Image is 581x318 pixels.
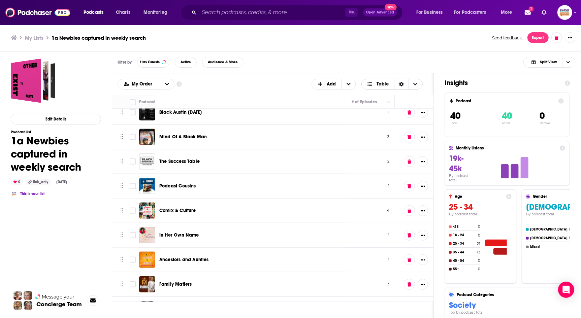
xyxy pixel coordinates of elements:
h4: 18 [569,227,572,232]
button: Move [120,206,124,216]
button: Show More Button [418,181,428,191]
button: Move [120,255,124,265]
a: Show additional information [176,81,182,87]
button: Show More Button [418,107,428,118]
span: Black Austin [DATE] [159,109,202,115]
h2: Choose View [523,57,576,68]
span: Logged in as blackpodcastingawards [557,5,572,20]
span: 19k-45k [449,153,463,174]
span: More [501,8,512,17]
img: Comix & Culture [139,203,155,219]
img: Ancestors and Aunties [139,252,155,268]
span: Message your [42,293,74,300]
h4: 55+ [453,267,477,271]
button: Move [120,132,124,142]
button: open menu [412,7,451,18]
p: Total [450,121,481,125]
img: Podcast Cousins [139,178,155,194]
h3: Concierge Team [36,301,82,308]
span: Active [181,60,191,64]
h4: 0 [478,258,480,263]
span: Toggle select row [130,183,136,189]
span: Open Advanced [366,11,394,14]
span: Monitoring [143,8,167,17]
span: Toggle select row [130,208,136,214]
span: Audience & More [208,60,238,64]
a: Comix & Culture [159,207,196,214]
a: Mind Of A Black Man [139,129,155,145]
img: Last Rites by Ozzy Osbourne, Book Summary, Podcast, English [139,301,155,317]
img: Podchaser - Follow, Share and Rate Podcasts [5,6,70,19]
a: Show notifications dropdown [522,7,534,18]
p: 1 [388,233,389,238]
h4: Monthly Listens [456,146,557,150]
h4: 21 [477,242,480,246]
div: [DATE] [54,179,70,185]
a: The Success Table [139,153,155,170]
h4: 18 - 24 [453,233,477,237]
span: 1 [529,7,534,11]
h4: 13 [477,250,480,254]
h4: <18 [453,225,477,229]
img: blackpodcastingawards [11,190,18,197]
div: 0 [11,179,23,185]
span: Toggle select row [130,158,136,165]
span: Podcasts [84,8,103,17]
p: 2 [387,159,389,164]
img: User Profile [557,5,572,20]
h1: Insights [445,79,559,87]
span: Split View [540,60,557,64]
a: Ancestors and Aunties [159,256,209,263]
button: Show More Button [418,132,428,142]
p: Inactive [540,121,550,125]
span: The Success Table [159,158,200,164]
h4: Podcast Categories [457,292,581,297]
a: Mind Of A Black Man [159,134,207,140]
img: Barbara Profile [24,301,32,310]
button: Audience & More [202,57,244,68]
input: Search podcasts, credits, & more... [199,7,345,18]
h2: Choose List sort [118,79,174,90]
h4: 13 [569,236,572,240]
button: Show More Button [418,279,428,290]
button: Edit Details [11,114,101,125]
span: 1a Newbies captured in weekly search [11,59,55,103]
button: open menu [450,7,496,18]
button: Has Guests [137,57,169,68]
div: Search podcasts, credits, & more... [187,5,409,20]
img: Family Matters [139,276,155,292]
a: My Lists [25,35,43,41]
h4: By podcast total [449,174,477,182]
button: Show profile menu [557,5,572,20]
span: Toggle select row [130,281,136,287]
h4: Age [455,194,504,199]
a: In Her Own Name [159,232,199,239]
div: Sort Direction [394,79,408,89]
button: Move [120,181,124,191]
img: Jon Profile [13,301,22,310]
h4: 0 [478,233,480,238]
span: Toggle select row [130,109,136,115]
p: 1 [388,183,389,189]
span: Toggle select row [130,232,136,238]
button: Show More Button [418,205,428,216]
button: Active [175,57,197,68]
span: Table [377,82,389,86]
h2: + Add [312,79,356,90]
button: open menu [118,82,160,86]
button: Show More Button [418,254,428,265]
button: Choose View [361,79,423,90]
p: 4 [387,208,389,213]
span: For Podcasters [454,8,486,17]
span: Charts [116,8,130,17]
button: open menu [160,79,174,89]
button: Show More Button [418,156,428,167]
